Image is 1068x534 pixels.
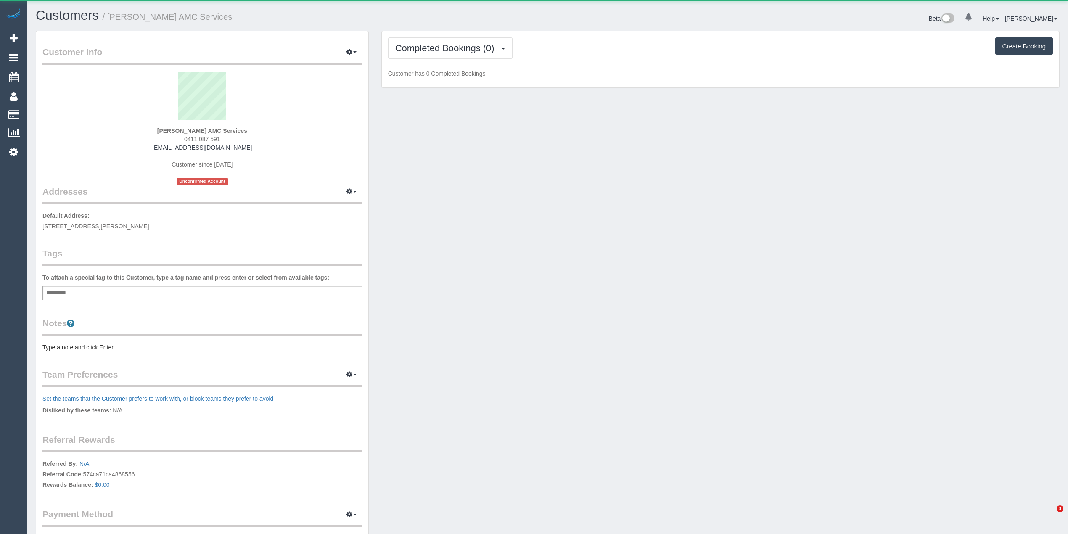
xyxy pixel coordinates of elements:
[79,460,89,467] a: N/A
[42,343,362,352] pre: Type a note and click Enter
[172,161,233,168] span: Customer since [DATE]
[42,273,329,282] label: To attach a special tag to this Customer, type a tag name and press enter or select from availabl...
[983,15,999,22] a: Help
[1057,505,1063,512] span: 3
[42,434,362,452] legend: Referral Rewards
[177,178,228,185] span: Unconfirmed Account
[42,211,90,220] label: Default Address:
[941,13,954,24] img: New interface
[113,407,122,414] span: N/A
[42,508,362,527] legend: Payment Method
[95,481,110,488] a: $0.00
[42,470,83,478] label: Referral Code:
[157,127,247,134] strong: [PERSON_NAME] AMC Services
[42,46,362,65] legend: Customer Info
[1005,15,1057,22] a: [PERSON_NAME]
[42,247,362,266] legend: Tags
[42,223,149,230] span: [STREET_ADDRESS][PERSON_NAME]
[929,15,955,22] a: Beta
[42,368,362,387] legend: Team Preferences
[388,37,513,59] button: Completed Bookings (0)
[42,460,78,468] label: Referred By:
[103,12,233,21] small: / [PERSON_NAME] AMC Services
[42,460,362,491] p: 574ca71ca4868556
[1039,505,1060,526] iframe: Intercom live chat
[42,317,362,336] legend: Notes
[995,37,1053,55] button: Create Booking
[42,406,111,415] label: Disliked by these teams:
[42,481,93,489] label: Rewards Balance:
[388,69,1053,78] p: Customer has 0 Completed Bookings
[184,136,220,143] span: 0411 087 591
[36,8,99,23] a: Customers
[152,144,252,151] a: [EMAIL_ADDRESS][DOMAIN_NAME]
[395,43,499,53] span: Completed Bookings (0)
[42,395,273,402] a: Set the teams that the Customer prefers to work with, or block teams they prefer to avoid
[5,8,22,20] img: Automaid Logo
